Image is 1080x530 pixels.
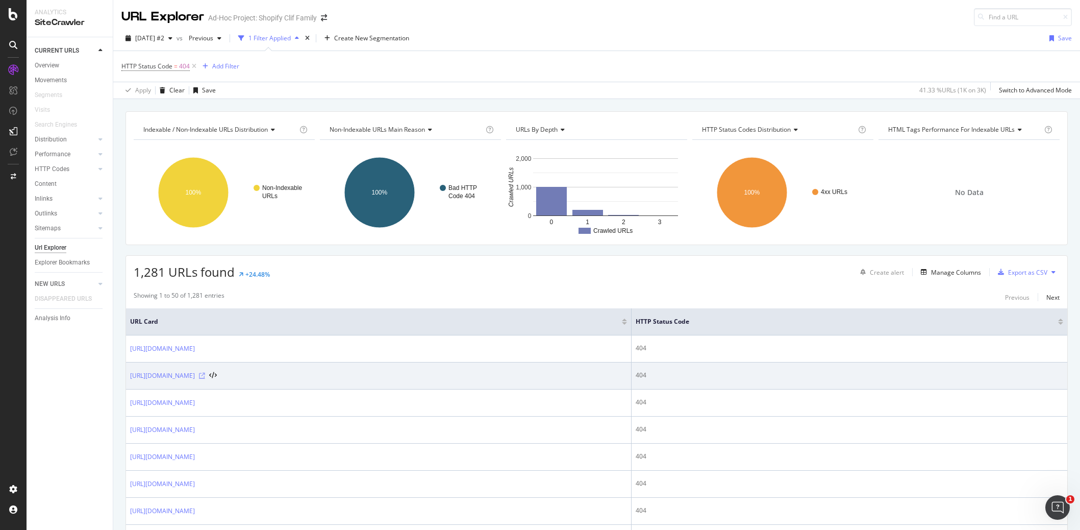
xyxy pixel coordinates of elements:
svg: A chart. [320,148,501,237]
text: 1 [586,219,589,226]
a: [URL][DOMAIN_NAME] [130,479,195,489]
div: Save [202,86,216,94]
div: times [303,33,312,43]
a: Analysis Info [35,313,106,324]
a: [URL][DOMAIN_NAME] [130,506,195,516]
button: Create alert [856,264,904,280]
span: vs [177,34,185,42]
a: Overview [35,60,106,71]
text: URLs [262,192,278,200]
span: 1 [1066,495,1074,503]
div: A chart. [134,148,315,237]
div: Search Engines [35,119,77,130]
div: Content [35,179,57,189]
text: 100% [372,189,388,196]
div: Segments [35,90,62,101]
button: View HTML Source [209,372,217,379]
span: 2025 Aug. 13th #2 [135,34,164,42]
div: Inlinks [35,194,53,204]
a: [URL][DOMAIN_NAME] [130,371,195,381]
a: Search Engines [35,119,87,130]
div: Movements [35,75,67,86]
div: 1 Filter Applied [248,34,291,42]
div: Save [1058,34,1072,42]
div: URL Explorer [121,8,204,26]
a: Inlinks [35,194,95,204]
div: Clear [169,86,185,94]
span: Previous [185,34,213,42]
div: Export as CSV [1008,268,1047,277]
div: 404 [636,371,1063,380]
a: Movements [35,75,106,86]
text: 2 [622,219,625,226]
span: HTTP Status Code [121,62,172,70]
h4: Indexable / Non-Indexable URLs Distribution [141,122,297,138]
a: HTTP Codes [35,164,95,175]
span: HTTP Status Codes Distribution [702,125,791,134]
button: 1 Filter Applied [234,30,303,46]
div: Analytics [35,8,105,17]
text: Crawled URLs [593,227,633,234]
a: Sitemaps [35,223,95,234]
div: 404 [636,344,1063,353]
svg: A chart. [692,148,873,237]
span: HTML Tags Performance for Indexable URLs [888,125,1015,134]
text: 4xx URLs [821,188,847,196]
a: Visits [35,105,60,115]
div: Apply [135,86,151,94]
text: Non-Indexable [262,184,302,191]
a: [URL][DOMAIN_NAME] [130,344,195,354]
div: Manage Columns [931,268,981,277]
div: SiteCrawler [35,17,105,29]
button: Manage Columns [917,266,981,278]
div: Visits [35,105,50,115]
h4: Non-Indexable URLs Main Reason [328,122,484,138]
div: Showing 1 to 50 of 1,281 entries [134,291,224,303]
div: HTTP Codes [35,164,69,175]
svg: A chart. [506,148,687,237]
button: Add Filter [198,60,239,73]
a: Content [35,179,106,189]
button: Save [189,82,216,99]
text: Bad HTTP [448,184,477,191]
div: Url Explorer [35,243,66,253]
text: 0 [550,219,554,226]
div: Outlinks [35,208,57,219]
a: [URL][DOMAIN_NAME] [130,398,195,408]
text: 100% [744,189,760,196]
button: Create New Segmentation [320,30,413,46]
button: Next [1046,291,1060,303]
text: 2,000 [516,155,531,162]
div: Analysis Info [35,313,70,324]
div: 404 [636,398,1063,407]
div: arrow-right-arrow-left [321,14,327,21]
div: Sitemaps [35,223,61,234]
span: URLs by Depth [516,125,558,134]
button: Export as CSV [994,264,1047,280]
div: 41.33 % URLs ( 1K on 3K ) [919,86,986,94]
div: Previous [1005,293,1029,302]
h4: URLs by Depth [514,122,678,138]
span: Indexable / Non-Indexable URLs distribution [143,125,268,134]
a: DISAPPEARED URLS [35,294,102,304]
input: Find a URL [974,8,1072,26]
text: 100% [186,189,202,196]
text: Crawled URLs [508,167,515,207]
button: Switch to Advanced Mode [995,82,1072,99]
span: No Data [955,187,984,198]
div: Performance [35,149,70,160]
a: [URL][DOMAIN_NAME] [130,425,195,435]
a: Url Explorer [35,243,106,253]
div: CURRENT URLS [35,45,79,56]
div: Switch to Advanced Mode [999,86,1072,94]
div: Ad-Hoc Project: Shopify Clif Family [208,13,317,23]
text: Code 404 [448,192,475,200]
button: Previous [185,30,225,46]
div: Overview [35,60,59,71]
a: Outlinks [35,208,95,219]
span: Non-Indexable URLs Main Reason [330,125,425,134]
a: [URL][DOMAIN_NAME] [130,452,195,462]
a: Visit Online Page [199,373,205,379]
